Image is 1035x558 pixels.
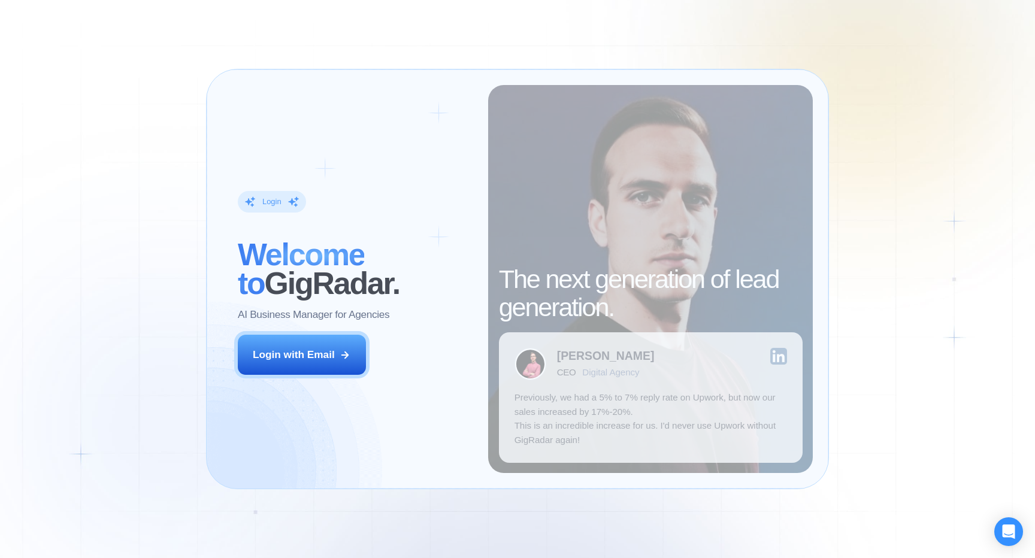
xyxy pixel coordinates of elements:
[499,265,803,322] h2: The next generation of lead generation.
[238,335,366,375] button: Login with Email
[262,196,282,207] div: Login
[253,348,335,362] div: Login with Email
[515,390,787,447] p: Previously, we had a 5% to 7% reply rate on Upwork, but now our sales increased by 17%-20%. This ...
[557,350,655,362] div: [PERSON_NAME]
[238,237,364,301] span: Welcome to
[238,308,389,322] p: AI Business Manager for Agencies
[557,367,576,377] div: CEO
[994,517,1023,546] div: Open Intercom Messenger
[582,367,639,377] div: Digital Agency
[238,241,473,298] h2: ‍ GigRadar.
